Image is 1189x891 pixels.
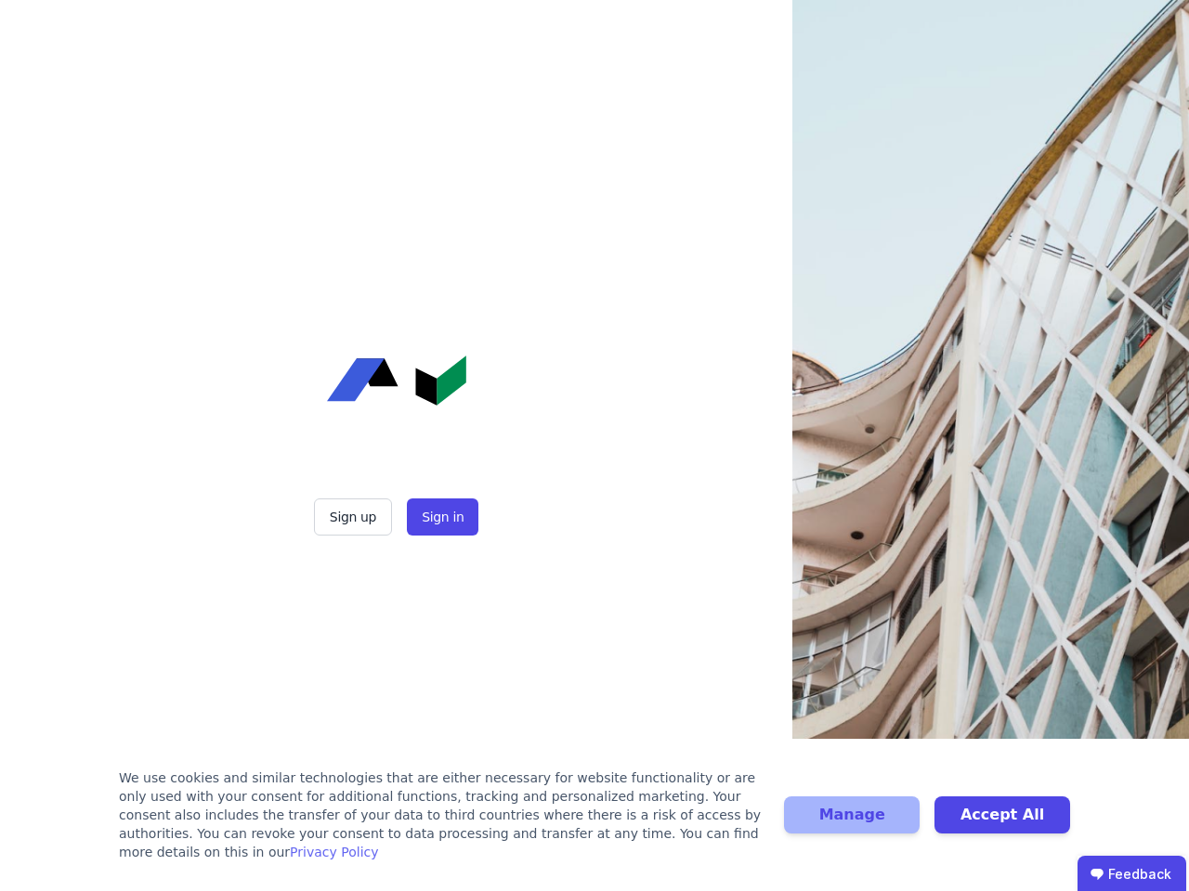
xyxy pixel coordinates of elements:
button: Accept All [934,796,1070,833]
a: Privacy Policy [290,845,378,859]
button: Sign up [314,498,392,536]
img: Concular [327,355,466,406]
button: Sign in [407,498,478,536]
button: Manage [784,796,920,833]
div: We use cookies and similar technologies that are either necessary for website functionality or ar... [119,768,762,861]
